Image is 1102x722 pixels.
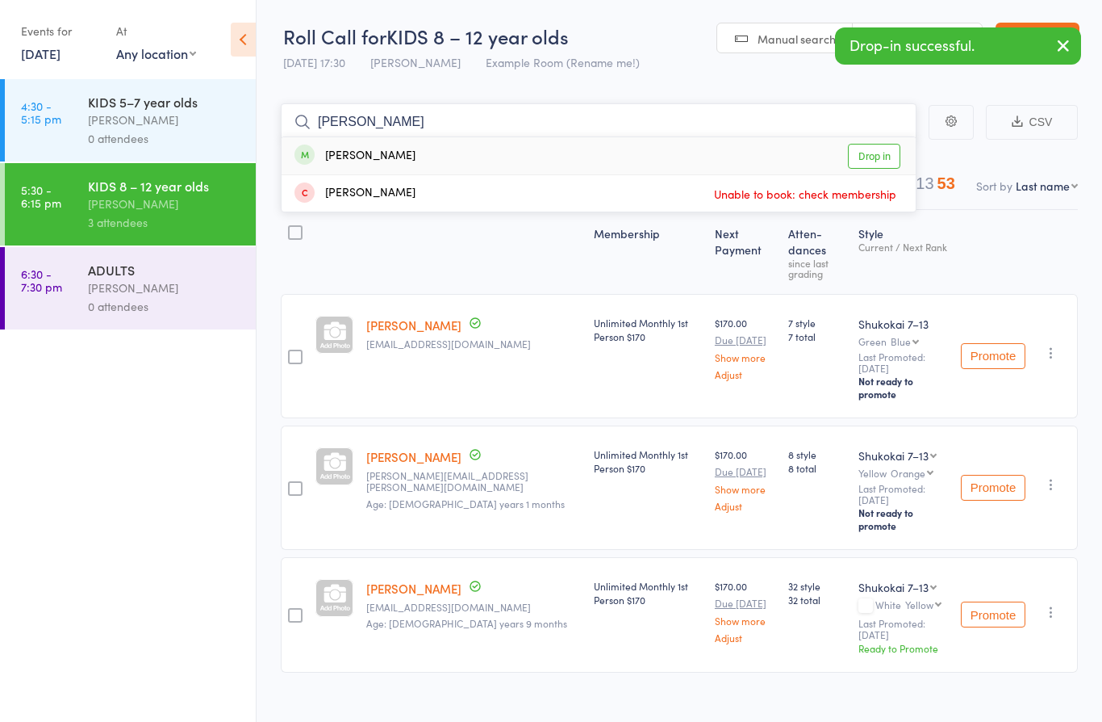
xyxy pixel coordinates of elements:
[758,31,836,47] span: Manual search
[715,501,775,511] a: Adjust
[986,105,1078,140] button: CSV
[961,475,1025,501] button: Promote
[788,461,846,475] span: 8 total
[21,99,61,125] time: 4:30 - 5:15 pm
[5,163,256,246] a: 5:30 -6:15 pmKIDS 8 – 12 year olds[PERSON_NAME]3 attendees
[5,247,256,330] a: 6:30 -7:30 pmADULTS[PERSON_NAME]0 attendees
[858,618,948,641] small: Last Promoted: [DATE]
[21,18,100,44] div: Events for
[848,144,900,169] a: Drop in
[835,27,1081,65] div: Drop-in successful.
[961,602,1025,628] button: Promote
[5,79,256,162] a: 4:30 -5:15 pmKIDS 5–7 year olds[PERSON_NAME]0 attendees
[961,343,1025,369] button: Promote
[715,598,775,609] small: Due [DATE]
[788,447,846,461] span: 8 style
[88,195,242,213] div: [PERSON_NAME]
[366,580,461,597] a: [PERSON_NAME]
[710,182,900,206] span: Unable to book: check membership
[788,579,846,593] span: 32 style
[594,447,702,475] div: Unlimited Monthly 1st Person $170
[858,506,948,532] div: Not ready to promote
[294,184,415,203] div: [PERSON_NAME]
[788,593,846,607] span: 32 total
[858,241,948,252] div: Current / Next Rank
[370,54,461,70] span: [PERSON_NAME]
[858,336,948,346] div: Green
[587,217,708,287] div: Membership
[366,470,581,493] small: Regina.Roper@gmail.com
[715,579,775,643] div: $170.00
[486,54,640,70] span: Example Room (Rename me!)
[788,258,846,279] div: since last grading
[88,177,242,195] div: KIDS 8 – 12 year olds
[88,279,242,297] div: [PERSON_NAME]
[88,129,242,148] div: 0 attendees
[1016,178,1070,194] div: Last name
[366,497,565,510] span: Age: [DEMOGRAPHIC_DATA] years 1 months
[996,23,1079,55] a: Exit roll call
[891,336,911,346] div: Blue
[88,213,242,232] div: 3 attendees
[715,615,775,626] a: Show more
[858,375,948,401] div: Not ready to promote
[788,316,846,330] span: 7 style
[283,54,345,70] span: [DATE] 17:30
[21,183,61,209] time: 5:30 - 6:15 pm
[88,111,242,129] div: [PERSON_NAME]
[891,468,925,478] div: Orange
[88,297,242,316] div: 0 attendees
[283,23,386,49] span: Roll Call for
[976,178,1012,194] label: Sort by
[858,351,948,375] small: Last Promoted: [DATE]
[88,261,242,279] div: ADULTS
[858,599,948,613] div: White
[715,352,775,363] a: Show more
[715,334,775,346] small: Due [DATE]
[21,267,62,293] time: 6:30 - 7:30 pm
[116,44,196,62] div: Any location
[782,217,853,287] div: Atten­dances
[715,466,775,477] small: Due [DATE]
[116,18,196,44] div: At
[88,93,242,111] div: KIDS 5–7 year olds
[858,641,948,655] div: Ready to Promote
[366,602,581,613] small: boazlidor@gmail.com
[715,484,775,494] a: Show more
[715,316,775,380] div: $170.00
[715,369,775,380] a: Adjust
[708,217,782,287] div: Next Payment
[858,468,948,478] div: Yellow
[715,447,775,511] div: $170.00
[366,616,567,630] span: Age: [DEMOGRAPHIC_DATA] years 9 months
[788,330,846,343] span: 7 total
[858,447,929,464] div: Shukokai 7–13
[366,338,581,350] small: feilershay@gmail.com
[594,579,702,607] div: Unlimited Monthly 1st Person $170
[366,448,461,465] a: [PERSON_NAME]
[281,103,916,141] input: Search by name
[21,44,61,62] a: [DATE]
[858,579,929,595] div: Shukokai 7–13
[852,217,954,287] div: Style
[858,316,948,332] div: Shukokai 7–13
[937,174,955,192] div: 53
[715,632,775,643] a: Adjust
[594,316,702,343] div: Unlimited Monthly 1st Person $170
[294,147,415,166] div: [PERSON_NAME]
[386,23,569,49] span: KIDS 8 – 12 year olds
[905,599,933,610] div: Yellow
[366,317,461,334] a: [PERSON_NAME]
[858,483,948,506] small: Last Promoted: [DATE]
